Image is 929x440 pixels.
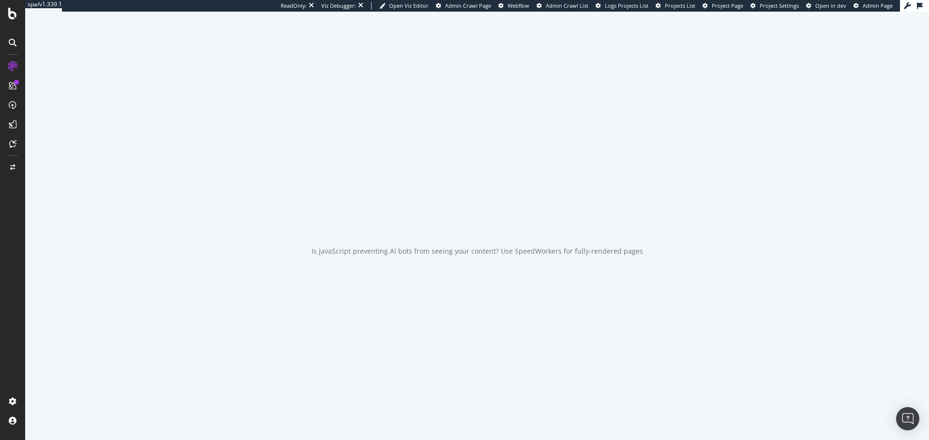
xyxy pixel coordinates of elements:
div: Open Intercom Messenger [896,407,919,430]
span: Projects List [665,2,695,9]
span: Project Settings [760,2,799,9]
a: Projects List [656,2,695,10]
a: Admin Crawl List [537,2,588,10]
a: Admin Crawl Page [436,2,491,10]
a: Admin Page [854,2,893,10]
span: Webflow [508,2,529,9]
div: ReadOnly: [281,2,307,10]
div: animation [442,196,512,231]
span: Open Viz Editor [389,2,429,9]
span: Admin Crawl Page [445,2,491,9]
span: Project Page [712,2,743,9]
span: Open in dev [815,2,846,9]
a: Webflow [498,2,529,10]
span: Admin Page [863,2,893,9]
a: Open in dev [806,2,846,10]
div: Viz Debugger: [321,2,356,10]
a: Open Viz Editor [379,2,429,10]
a: Project Settings [750,2,799,10]
a: Logs Projects List [596,2,648,10]
div: Is JavaScript preventing AI bots from seeing your content? Use SpeedWorkers for fully-rendered pages [312,246,643,256]
span: Logs Projects List [605,2,648,9]
a: Project Page [703,2,743,10]
span: Admin Crawl List [546,2,588,9]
